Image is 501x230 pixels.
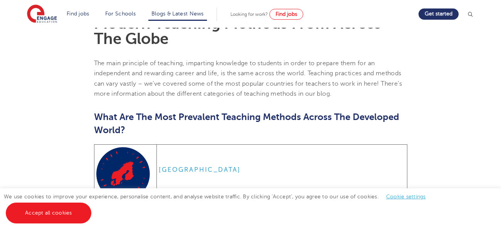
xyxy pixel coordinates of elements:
[67,11,89,17] a: Find jobs
[276,11,297,17] span: Find jobs
[159,166,405,174] h6: [GEOGRAPHIC_DATA]
[269,9,303,20] a: Find jobs
[94,110,407,137] h2: What Are The Most Prevalent Teaching Methods Across The Developed World?
[105,11,136,17] a: For Schools
[4,194,434,216] span: We use cookies to improve your experience, personalise content, and analyse website traffic. By c...
[151,11,204,17] a: Blogs & Latest News
[386,194,426,200] a: Cookie settings
[94,16,407,47] h1: Modern Teaching Methods From Across The Globe
[27,5,57,24] img: Engage Education
[230,12,268,17] span: Looking for work?
[6,203,91,223] a: Accept all cookies
[419,8,459,20] a: Get started
[94,60,402,97] span: The main principle of teaching, imparting knowledge to students in order to prepare them for an i...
